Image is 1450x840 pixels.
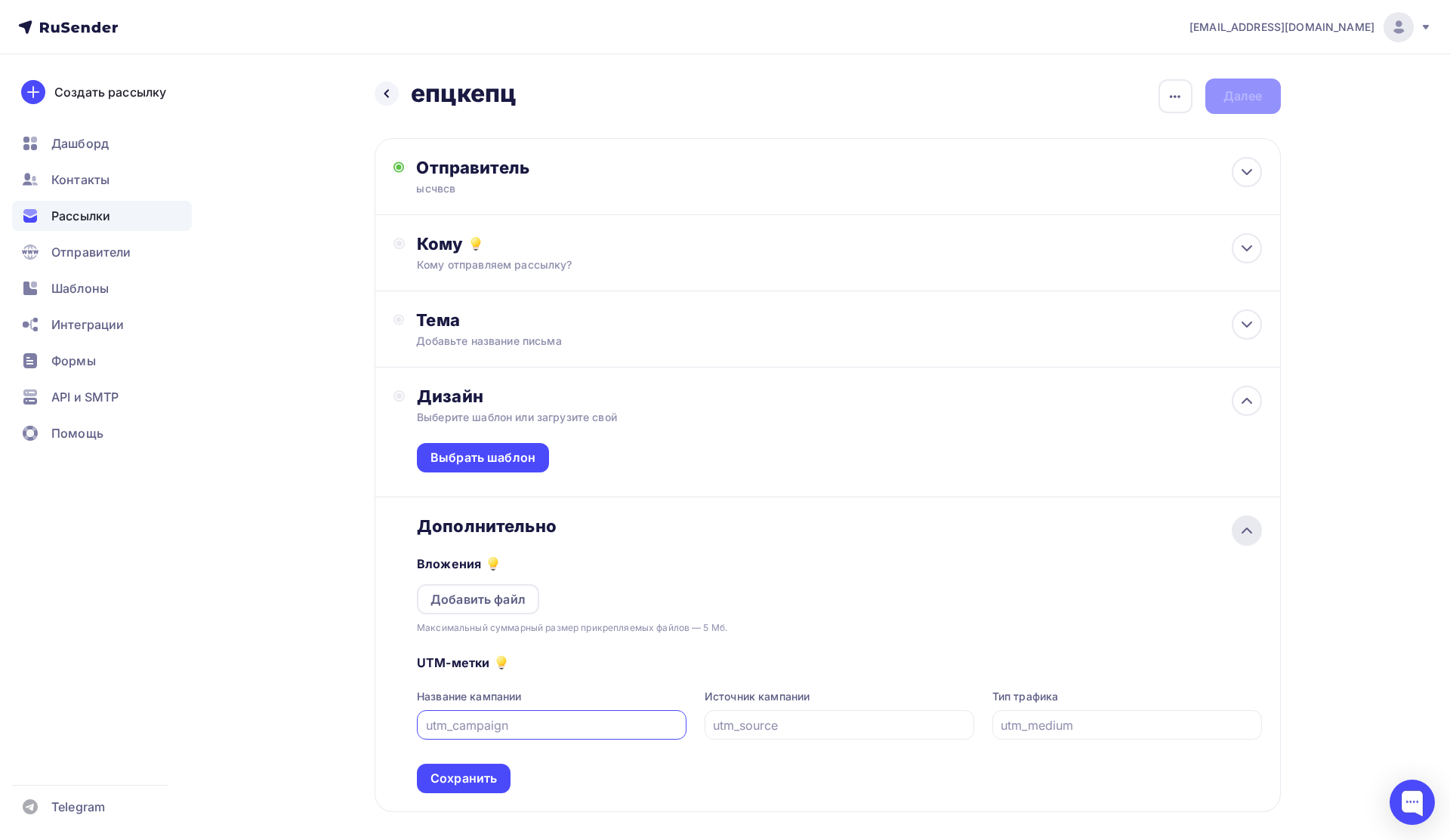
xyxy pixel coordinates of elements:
[51,424,103,442] span: Помощь
[51,279,109,297] span: Шаблоны
[417,654,489,672] h5: UTM-метки
[416,181,711,196] div: ысчвсв
[411,78,517,109] h2: епцкепц
[51,243,131,261] span: Отправители
[1189,20,1374,35] span: [EMAIL_ADDRESS][DOMAIN_NAME]
[417,620,727,635] div: Максимальный суммарный размер прикрепляемых файлов — 5 Мб.
[12,128,192,158] a: Дашборд
[417,233,1261,254] div: Кому
[51,207,110,225] span: Рассылки
[54,83,166,101] div: Создать рассылку
[430,590,526,608] div: Добавить файл
[992,689,1262,704] div: Тип трафика
[713,716,965,734] input: utm_source
[12,273,192,303] a: Шаблоны
[417,689,686,704] div: Название кампании
[12,346,192,376] a: Формы
[417,257,1177,272] div: Кому отправляем рассылку?
[416,157,743,178] div: Отправитель
[51,315,124,334] span: Интеграции
[426,716,678,734] input: utm_campaign
[51,798,105,816] span: Telegram
[416,334,685,349] div: Добавьте название письма
[12,165,192,195] a: Контакты
[51,388,119,406] span: API и SMTP
[51,171,110,189] span: Контакты
[705,689,974,704] div: Источник кампании
[417,555,481,573] h5: Вложения
[417,515,1261,537] div: Дополнительно
[51,134,109,152] span: Дашборд
[417,410,1177,425] div: Выберите шаблон или загрузите свой
[1001,716,1253,734] input: utm_medium
[417,386,1261,407] div: Дизайн
[51,352,96,370] span: Формы
[430,770,497,787] div: Сохранить
[12,237,192,267] a: Отправители
[12,201,192,231] a: Рассылки
[416,309,714,331] div: Тема
[430,449,535,466] div: Выбрать шаблон
[1189,12,1432,42] a: [EMAIL_ADDRESS][DOMAIN_NAME]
